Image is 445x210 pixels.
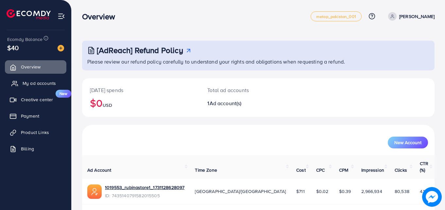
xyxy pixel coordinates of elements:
img: ic-ads-acc.e4c84228.svg [87,184,102,199]
a: metap_pakistan_001 [311,11,362,21]
span: My ad accounts [23,80,56,86]
span: 2,966,934 [361,188,382,195]
span: Product Links [21,129,49,136]
span: Cost [296,167,306,173]
span: Ad account(s) [210,100,242,107]
img: image [422,187,442,207]
span: Payment [21,113,39,119]
a: Product Links [5,126,66,139]
span: CTR (%) [420,160,428,173]
span: ID: 7435140791582015505 [105,192,184,199]
span: CPC [316,167,325,173]
h3: [AdReach] Refund Policy [97,46,183,55]
span: Time Zone [195,167,217,173]
span: 4.18 [420,188,428,195]
a: [PERSON_NAME] [385,12,435,21]
p: Please review our refund policy carefully to understand your rights and obligations when requesti... [87,58,431,66]
span: Clicks [395,167,407,173]
img: logo [7,9,51,19]
a: 1019553_rubinastore1_1731128628097 [105,184,184,191]
a: Overview [5,60,66,73]
a: Payment [5,109,66,123]
span: $711 [296,188,305,195]
span: CPM [339,167,348,173]
a: Creative centerNew [5,93,66,106]
h2: $0 [90,97,192,109]
h2: 1 [207,100,280,106]
span: $0.39 [339,188,351,195]
p: [PERSON_NAME] [399,12,435,20]
img: image [58,45,64,51]
span: 80,538 [395,188,409,195]
span: $40 [7,43,19,52]
span: Creative center [21,96,53,103]
span: Ad Account [87,167,111,173]
p: [DATE] spends [90,86,192,94]
button: New Account [388,137,428,148]
span: USD [103,102,112,108]
span: New Account [394,140,421,145]
a: Billing [5,142,66,155]
span: metap_pakistan_001 [316,14,356,19]
span: [GEOGRAPHIC_DATA]/[GEOGRAPHIC_DATA] [195,188,286,195]
p: Total ad accounts [207,86,280,94]
a: My ad accounts [5,77,66,90]
span: Ecomdy Balance [7,36,43,43]
img: menu [58,12,65,20]
h3: Overview [82,12,120,21]
span: $0.02 [316,188,329,195]
span: Impression [361,167,384,173]
span: Billing [21,145,34,152]
span: Overview [21,64,41,70]
span: New [56,90,71,98]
